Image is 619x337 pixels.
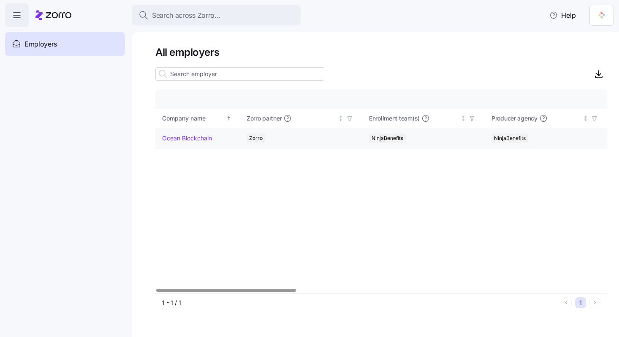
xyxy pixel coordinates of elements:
[372,134,403,143] span: NinjaBenefits
[226,115,232,121] div: Sorted ascending
[240,109,362,128] th: Zorro partnerNot sorted
[595,8,608,22] img: 5711ede7-1a95-4d76-b346-8039fc8124a1-1741415864132.png
[589,297,600,308] button: Next page
[155,67,324,81] input: Search employer
[5,32,125,56] a: Employers
[369,114,420,123] span: Enrollment team(s)
[132,5,301,25] button: Search across Zorro...
[583,115,589,121] div: Not sorted
[338,115,344,121] div: Not sorted
[162,299,557,307] div: 1 - 1 / 1
[247,114,282,123] span: Zorro partner
[575,297,586,308] button: 1
[549,10,576,20] span: Help
[543,7,583,24] button: Help
[162,114,225,123] div: Company name
[152,10,220,21] span: Search across Zorro...
[24,39,57,49] span: Employers
[362,109,485,128] th: Enrollment team(s)Not sorted
[155,46,607,59] h1: All employers
[249,134,263,143] span: Zorro
[162,134,212,142] a: Ocean Blockchain
[561,297,572,308] button: Previous page
[485,109,607,128] th: Producer agencyNot sorted
[460,115,466,121] div: Not sorted
[155,109,240,128] th: Company nameSorted ascending
[491,114,538,123] span: Producer agency
[494,134,526,143] span: NinjaBenefits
